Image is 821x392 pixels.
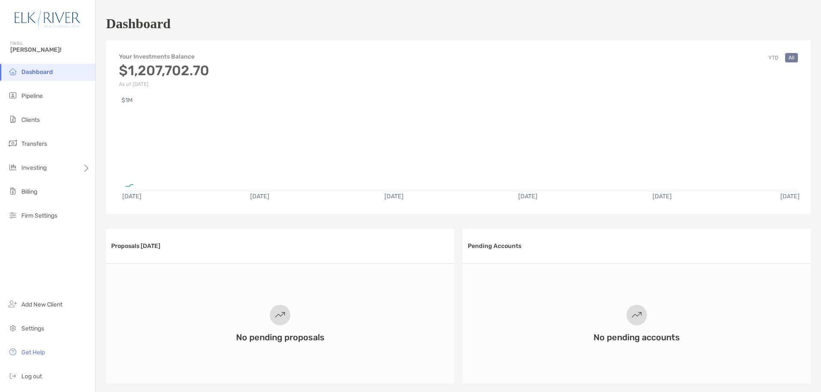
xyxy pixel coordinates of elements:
span: Log out [21,373,42,380]
span: Dashboard [21,68,53,76]
img: investing icon [8,162,18,172]
text: [DATE] [653,193,672,200]
text: $1M [121,97,133,104]
img: settings icon [8,323,18,333]
h1: Dashboard [106,16,171,32]
img: dashboard icon [8,66,18,77]
h4: Your Investments Balance [119,53,209,60]
img: clients icon [8,114,18,124]
text: [DATE] [250,193,269,200]
text: [DATE] [384,193,404,200]
img: firm-settings icon [8,210,18,220]
h3: No pending accounts [594,332,680,342]
img: get-help icon [8,347,18,357]
span: Billing [21,188,37,195]
img: billing icon [8,186,18,196]
text: [DATE] [122,193,142,200]
span: Clients [21,116,40,124]
img: logout icon [8,371,18,381]
text: [DATE] [518,193,537,200]
span: Get Help [21,349,45,356]
p: As of [DATE] [119,81,209,87]
h3: Pending Accounts [468,242,521,250]
img: transfers icon [8,138,18,148]
h3: $1,207,702.70 [119,62,209,79]
span: Add New Client [21,301,62,308]
span: Settings [21,325,44,332]
h3: Proposals [DATE] [111,242,160,250]
span: Firm Settings [21,212,57,219]
span: Transfers [21,140,47,147]
span: [PERSON_NAME]! [10,46,90,53]
img: Zoe Logo [10,3,85,34]
button: YTD [765,53,782,62]
h3: No pending proposals [236,332,325,342]
img: add_new_client icon [8,299,18,309]
img: pipeline icon [8,90,18,100]
span: Investing [21,164,47,171]
span: Pipeline [21,92,43,100]
text: [DATE] [780,193,800,200]
button: All [785,53,798,62]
